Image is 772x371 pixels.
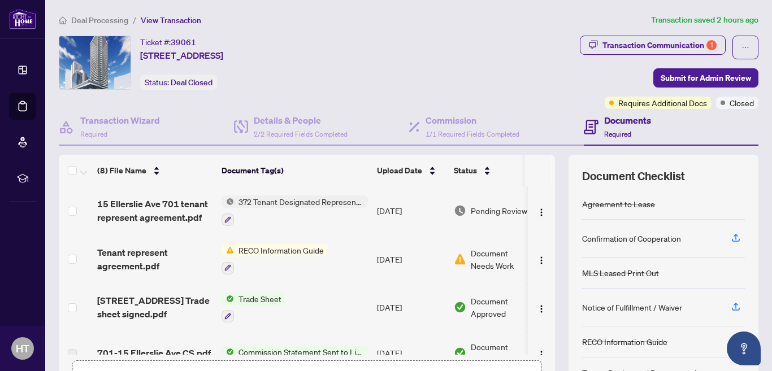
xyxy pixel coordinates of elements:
span: Commission Statement Sent to Listing Brokerage [234,346,368,358]
span: 2/2 Required Fields Completed [254,130,348,138]
span: Requires Additional Docs [618,97,707,109]
span: Submit for Admin Review [661,69,751,87]
img: Status Icon [222,195,234,208]
img: Status Icon [222,244,234,256]
span: Document Needs Work [471,247,530,272]
li: / [133,14,136,27]
h4: Details & People [254,114,348,127]
img: Document Status [454,253,466,265]
button: Logo [532,298,550,316]
span: ellipsis [741,43,749,51]
span: 372 Tenant Designated Representation Agreement - Authority for Lease or Purchase [234,195,368,208]
span: Deal Closed [171,77,212,88]
button: Logo [532,250,550,268]
span: 39061 [171,37,196,47]
span: Document Approved [471,341,541,365]
img: Status Icon [222,293,234,305]
span: 15 Ellerslie Ave 701 tenant represent agreement.pdf [97,197,212,224]
div: Transaction Communication [602,36,717,54]
span: (8) File Name [97,164,146,177]
h4: Commission [426,114,519,127]
img: Document Status [454,204,466,217]
th: Document Tag(s) [217,155,372,186]
td: [DATE] [372,235,449,283]
span: [STREET_ADDRESS] [140,49,223,62]
span: Required [80,130,107,138]
button: Status IconCommission Statement Sent to Listing Brokerage [222,346,368,358]
span: Trade Sheet [234,293,286,305]
button: Submit for Admin Review [653,68,758,88]
img: Logo [537,304,546,313]
td: [DATE] [372,283,449,332]
span: Document Approved [471,295,541,320]
img: Document Status [454,301,466,313]
button: Status IconRECO Information Guide [222,244,328,274]
img: logo [9,8,36,29]
button: Status IconTrade Sheet [222,293,286,323]
td: [DATE] [372,186,449,235]
button: Transaction Communication1 [580,36,726,55]
span: home [59,16,67,24]
span: Status [454,164,477,177]
span: Tenant represent agreement.pdf [97,246,212,273]
button: Open asap [727,331,761,365]
span: RECO Information Guide [234,244,328,256]
button: Logo [532,344,550,362]
article: Transaction saved 2 hours ago [651,14,758,27]
div: Notice of Fulfillment / Waiver [582,301,682,313]
img: Document Status [454,347,466,359]
th: Upload Date [372,155,449,186]
button: Status Icon372 Tenant Designated Representation Agreement - Authority for Lease or Purchase [222,195,368,226]
img: Logo [537,350,546,359]
img: Logo [537,208,546,217]
span: [STREET_ADDRESS] Trade sheet signed.pdf [97,294,212,321]
div: MLS Leased Print Out [582,267,659,279]
div: Ticket #: [140,36,196,49]
th: Status [449,155,545,186]
h4: Documents [604,114,651,127]
h4: Transaction Wizard [80,114,160,127]
span: Deal Processing [71,15,128,25]
img: Logo [537,256,546,265]
div: Confirmation of Cooperation [582,232,681,245]
div: Agreement to Lease [582,198,655,210]
div: RECO Information Guide [582,335,667,348]
div: Status: [140,75,217,90]
span: Upload Date [377,164,422,177]
div: 1 [706,40,717,50]
span: 701-15 Ellerslie Ave CS.pdf [97,346,211,360]
span: HT [16,341,29,356]
img: IMG-C12136337_1.jpg [59,36,131,89]
th: (8) File Name [93,155,217,186]
span: 1/1 Required Fields Completed [426,130,519,138]
img: Status Icon [222,346,234,358]
span: Closed [730,97,754,109]
span: Document Checklist [582,168,685,184]
span: View Transaction [141,15,201,25]
button: Logo [532,202,550,220]
span: Pending Review [471,204,527,217]
span: Required [604,130,631,138]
